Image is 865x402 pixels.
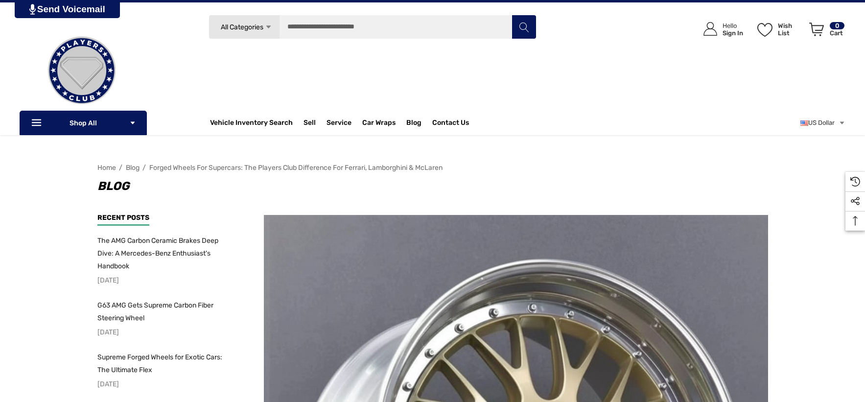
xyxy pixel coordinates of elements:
[33,22,131,119] img: Players Club | Cars For Sale
[97,236,218,270] span: The AMG Carbon Ceramic Brakes Deep Dive: A Mercedes-Benz Enthusiast's Handbook
[432,118,469,129] a: Contact Us
[805,12,845,50] a: Cart with 0 items
[126,164,140,172] a: Blog
[327,118,351,129] a: Service
[97,326,230,339] p: [DATE]
[362,118,396,129] span: Car Wraps
[97,378,230,391] p: [DATE]
[703,22,717,36] svg: Icon User Account
[97,301,213,322] span: G63 AMG Gets Supreme Carbon Fiber Steering Wheel
[362,113,406,133] a: Car Wraps
[830,22,844,29] p: 0
[265,24,272,31] svg: Icon Arrow Down
[129,119,136,126] svg: Icon Arrow Down
[800,113,845,133] a: USD
[753,12,805,46] a: Wish List Wish List
[845,216,865,226] svg: Top
[210,118,293,129] a: Vehicle Inventory Search
[830,29,844,37] p: Cart
[723,29,743,37] p: Sign In
[304,118,316,129] span: Sell
[97,299,230,325] a: G63 AMG Gets Supreme Carbon Fiber Steering Wheel
[304,113,327,133] a: Sell
[97,176,768,196] h1: Blog
[97,164,116,172] a: Home
[850,196,860,206] svg: Social Media
[97,274,230,287] p: [DATE]
[406,118,421,129] a: Blog
[97,353,222,374] span: Supreme Forged Wheels for Exotic Cars: The Ultimate Flex
[692,12,748,46] a: Sign in
[850,177,860,187] svg: Recently Viewed
[97,235,230,273] a: The AMG Carbon Ceramic Brakes Deep Dive: A Mercedes-Benz Enthusiast's Handbook
[809,23,824,36] svg: Review Your Cart
[512,15,536,39] button: Search
[97,159,768,176] nav: Breadcrumb
[723,22,743,29] p: Hello
[97,213,149,222] span: Recent Posts
[149,164,443,172] a: Forged Wheels for Supercars: The Players Club Difference for Ferrari, Lamborghini & McLaren
[30,118,45,129] svg: Icon Line
[97,351,230,377] a: Supreme Forged Wheels for Exotic Cars: The Ultimate Flex
[220,23,263,31] span: All Categories
[20,111,147,135] p: Shop All
[778,22,804,37] p: Wish List
[29,4,36,15] img: PjwhLS0gR2VuZXJhdG9yOiBHcmF2aXQuaW8gLS0+PHN2ZyB4bWxucz0iaHR0cDovL3d3dy53My5vcmcvMjAwMC9zdmciIHhtb...
[731,339,861,385] iframe: Tidio Chat
[209,15,280,39] a: All Categories Icon Arrow Down Icon Arrow Up
[757,23,772,37] svg: Wish List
